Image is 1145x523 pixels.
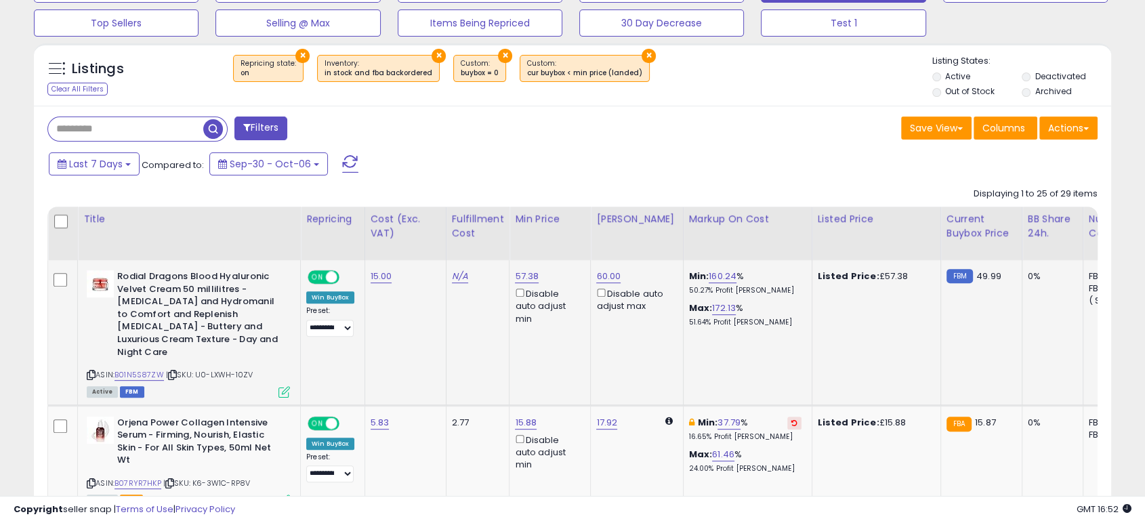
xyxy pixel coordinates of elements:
[515,286,580,325] div: Disable auto adjust min
[14,503,63,516] strong: Copyright
[1089,270,1133,283] div: FBA: 1
[946,212,1016,240] div: Current Buybox Price
[596,270,621,283] a: 60.00
[596,286,672,312] div: Disable auto adjust max
[47,83,108,96] div: Clear All Filters
[689,301,713,314] b: Max:
[325,68,432,78] div: in stock and fba backordered
[241,58,296,79] span: Repricing state :
[689,270,709,283] b: Min:
[371,212,440,240] div: Cost (Exc. VAT)
[946,269,973,283] small: FBM
[945,70,970,82] label: Active
[309,272,326,283] span: ON
[515,416,537,430] a: 15.88
[1028,417,1073,429] div: 0%
[461,68,499,78] div: buybox = 0
[596,416,617,430] a: 17.92
[642,49,656,63] button: ×
[689,212,806,226] div: Markup on Cost
[1089,212,1138,240] div: Num of Comp.
[689,270,801,295] div: %
[698,416,718,429] b: Min:
[87,270,114,297] img: 31Qol0fTlsL._SL40_.jpg
[306,306,354,337] div: Preset:
[309,417,326,429] span: ON
[371,416,390,430] a: 5.83
[230,157,311,171] span: Sep-30 - Oct-06
[83,212,295,226] div: Title
[596,212,677,226] div: [PERSON_NAME]
[515,432,580,472] div: Disable auto adjust min
[1089,417,1133,429] div: FBA: 9
[579,9,744,37] button: 30 Day Decrease
[14,503,235,516] div: seller snap | |
[689,464,801,474] p: 24.00% Profit [PERSON_NAME]
[306,291,354,304] div: Win BuyBox
[515,270,539,283] a: 57.38
[371,270,392,283] a: 15.00
[120,386,144,398] span: FBM
[527,58,642,79] span: Custom:
[1077,503,1131,516] span: 2025-10-14 16:52 GMT
[818,212,935,226] div: Listed Price
[689,286,801,295] p: 50.27% Profit [PERSON_NAME]
[117,270,282,362] b: Rodial Dragons Blood Hyaluronic Velvet Cream 50 millilitres - [MEDICAL_DATA] and Hydromanil to Co...
[818,417,930,429] div: £15.88
[337,417,359,429] span: OFF
[974,117,1037,140] button: Columns
[709,270,736,283] a: 160.24
[498,49,512,63] button: ×
[34,9,199,37] button: Top Sellers
[163,478,250,488] span: | SKU: K6-3W1C-RP8V
[72,60,124,79] h5: Listings
[461,58,499,79] span: Custom:
[1028,270,1073,283] div: 0%
[87,270,290,396] div: ASIN:
[166,369,253,380] span: | SKU: U0-LXWH-10ZV
[515,212,585,226] div: Min Price
[683,207,812,260] th: The percentage added to the cost of goods (COGS) that forms the calculator for Min & Max prices.
[975,416,996,429] span: 15.87
[295,49,310,63] button: ×
[215,9,380,37] button: Selling @ Max
[901,117,972,140] button: Save View
[452,270,468,283] a: N/A
[689,417,801,442] div: %
[306,212,359,226] div: Repricing
[1035,70,1086,82] label: Deactivated
[818,416,879,429] b: Listed Price:
[689,432,801,442] p: 16.65% Profit [PERSON_NAME]
[234,117,287,140] button: Filters
[1089,295,1133,307] div: ( SFP: 2 )
[142,159,204,171] span: Compared to:
[116,503,173,516] a: Terms of Use
[527,68,642,78] div: cur buybox < min price (landed)
[717,416,741,430] a: 37.79
[337,272,359,283] span: OFF
[209,152,328,175] button: Sep-30 - Oct-06
[761,9,925,37] button: Test 1
[114,478,161,489] a: B07RYR7HKP
[689,448,713,461] b: Max:
[974,188,1098,201] div: Displaying 1 to 25 of 29 items
[452,417,499,429] div: 2.77
[1089,283,1133,295] div: FBM: 4
[49,152,140,175] button: Last 7 Days
[946,417,972,432] small: FBA
[945,85,995,97] label: Out of Stock
[87,417,114,444] img: 31k7diREsPL._SL40_.jpg
[175,503,235,516] a: Privacy Policy
[1035,85,1072,97] label: Archived
[398,9,562,37] button: Items Being Repriced
[689,318,801,327] p: 51.64% Profit [PERSON_NAME]
[689,448,801,474] div: %
[712,448,734,461] a: 61.46
[114,369,164,381] a: B01N5S87ZW
[1039,117,1098,140] button: Actions
[818,270,930,283] div: £57.38
[117,417,282,470] b: Orjena Power Collagen Intensive Serum - Firming, Nourish, Elastic Skin - For All Skin Types, 50ml...
[241,68,296,78] div: on
[976,270,1001,283] span: 49.99
[689,302,801,327] div: %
